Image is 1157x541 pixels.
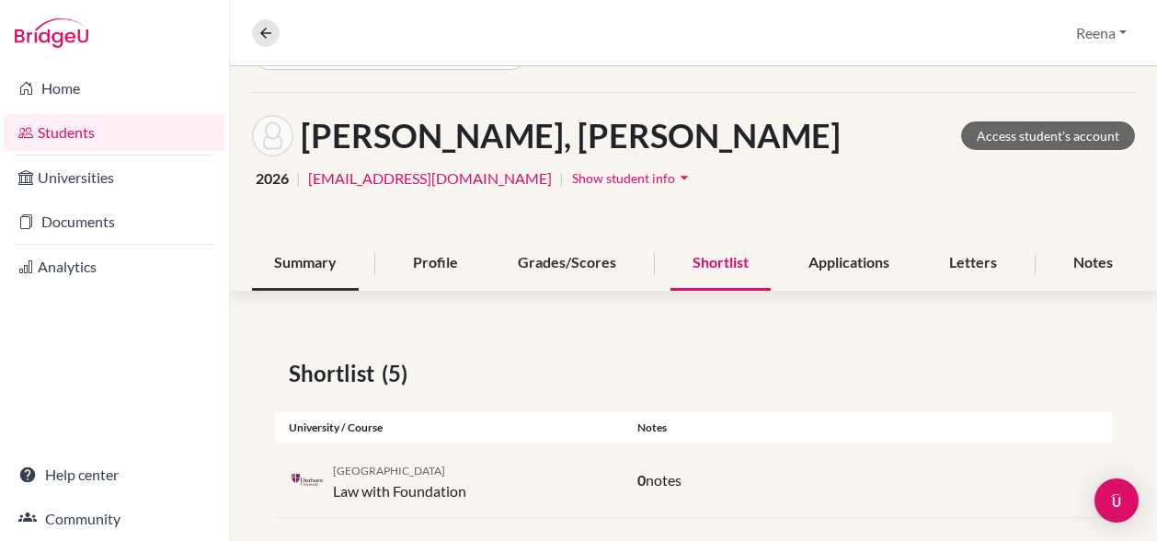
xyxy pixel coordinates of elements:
[4,456,225,493] a: Help center
[391,236,480,291] div: Profile
[333,464,445,478] span: [GEOGRAPHIC_DATA]
[1068,16,1135,51] button: Reena
[289,474,326,488] img: gb_d86__169hhdl.png
[572,170,675,186] span: Show student info
[4,70,225,107] a: Home
[786,236,911,291] div: Applications
[624,420,1112,436] div: Notes
[252,236,359,291] div: Summary
[4,501,225,537] a: Community
[4,114,225,151] a: Students
[296,167,301,190] span: |
[559,167,564,190] span: |
[4,248,225,285] a: Analytics
[1051,236,1135,291] div: Notes
[961,121,1135,150] a: Access student's account
[646,471,682,489] span: notes
[301,116,841,155] h1: [PERSON_NAME], [PERSON_NAME]
[571,164,694,192] button: Show student infoarrow_drop_down
[333,458,466,502] div: Law with Foundation
[496,236,638,291] div: Grades/Scores
[4,159,225,196] a: Universities
[637,471,646,489] span: 0
[4,203,225,240] a: Documents
[308,167,552,190] a: [EMAIL_ADDRESS][DOMAIN_NAME]
[275,420,624,436] div: University / Course
[256,167,289,190] span: 2026
[675,168,693,187] i: arrow_drop_down
[382,357,415,390] span: (5)
[15,18,88,48] img: Bridge-U
[927,236,1019,291] div: Letters
[670,236,771,291] div: Shortlist
[1094,478,1139,523] div: Open Intercom Messenger
[252,115,293,156] img: Maisarah Choudhury's avatar
[289,357,382,390] span: Shortlist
